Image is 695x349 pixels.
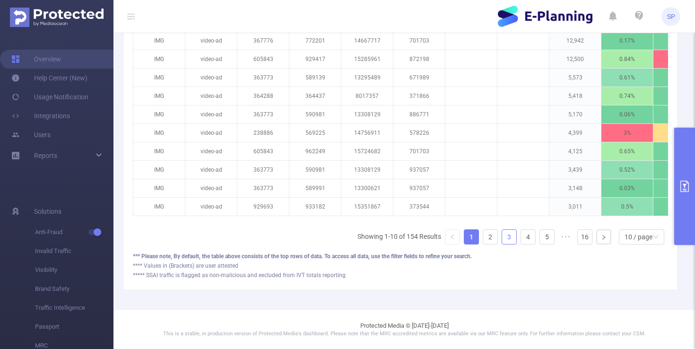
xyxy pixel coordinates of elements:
[393,69,445,87] p: 671989
[237,105,289,123] p: 363773
[237,179,289,197] p: 363773
[185,32,237,50] p: video-ad
[601,235,607,240] i: icon: right
[601,124,653,142] p: 3%
[289,161,341,179] p: 590981
[35,242,113,261] span: Invalid Traffic
[540,230,554,244] a: 5
[133,271,668,279] div: ***** SSAI traffic is flagged as non-malicious and excluded from IVT totals reporting
[237,124,289,142] p: 238886
[450,234,455,240] i: icon: left
[133,69,185,87] p: IMG
[289,69,341,87] p: 589139
[133,32,185,50] p: IMG
[393,87,445,105] p: 371866
[11,50,61,69] a: Overview
[185,198,237,216] p: video-ad
[289,179,341,197] p: 589991
[133,124,185,142] p: IMG
[237,69,289,87] p: 363773
[549,87,601,105] p: 5,418
[185,124,237,142] p: video-ad
[35,298,113,317] span: Traffic Intelligence
[521,229,536,244] li: 4
[11,69,87,87] a: Help Center (New)
[237,142,289,160] p: 605843
[133,179,185,197] p: IMG
[601,179,653,197] p: 0.03%
[578,230,592,244] a: 16
[483,230,497,244] a: 2
[35,279,113,298] span: Brand Safety
[549,161,601,179] p: 3,439
[601,198,653,216] p: 0.5%
[289,105,341,123] p: 590981
[393,50,445,68] p: 872198
[601,87,653,105] p: 0.74%
[133,262,668,270] div: **** Values in (Brackets) are user attested
[289,124,341,142] p: 569225
[185,161,237,179] p: video-ad
[289,142,341,160] p: 962249
[289,198,341,216] p: 933182
[549,50,601,68] p: 12,500
[137,330,671,338] p: This is a stable, in production version of Protected Media's dashboard. Please note that the MRC ...
[393,142,445,160] p: 701703
[393,161,445,179] p: 937057
[341,32,393,50] p: 14667717
[34,152,57,159] span: Reports
[464,230,478,244] a: 1
[185,142,237,160] p: video-ad
[502,230,516,244] a: 3
[601,32,653,50] p: 0.17%
[185,87,237,105] p: video-ad
[393,198,445,216] p: 373544
[34,146,57,165] a: Reports
[549,32,601,50] p: 12,942
[549,105,601,123] p: 5,170
[667,7,675,26] span: SP
[237,198,289,216] p: 929693
[577,229,592,244] li: 16
[11,106,70,125] a: Integrations
[502,229,517,244] li: 3
[35,223,113,242] span: Anti-Fraud
[539,229,555,244] li: 5
[549,124,601,142] p: 4,399
[10,8,104,27] img: Protected Media
[341,50,393,68] p: 15285961
[549,142,601,160] p: 4,125
[237,87,289,105] p: 364288
[185,179,237,197] p: video-ad
[341,198,393,216] p: 15351867
[133,105,185,123] p: IMG
[601,69,653,87] p: 0.61%
[237,50,289,68] p: 605843
[341,161,393,179] p: 13308129
[133,198,185,216] p: IMG
[237,32,289,50] p: 367776
[601,161,653,179] p: 0.52%
[601,142,653,160] p: 0.65%
[34,202,61,221] span: Solutions
[185,50,237,68] p: video-ad
[35,261,113,279] span: Visibility
[133,50,185,68] p: IMG
[341,69,393,87] p: 13295489
[185,105,237,123] p: video-ad
[341,179,393,197] p: 13300621
[11,125,51,144] a: Users
[341,124,393,142] p: 14756911
[483,229,498,244] li: 2
[185,69,237,87] p: video-ad
[289,50,341,68] p: 929417
[289,87,341,105] p: 364437
[393,32,445,50] p: 701703
[393,179,445,197] p: 937057
[393,105,445,123] p: 886771
[237,161,289,179] p: 363773
[464,229,479,244] li: 1
[341,105,393,123] p: 13308129
[558,229,573,244] span: •••
[133,161,185,179] p: IMG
